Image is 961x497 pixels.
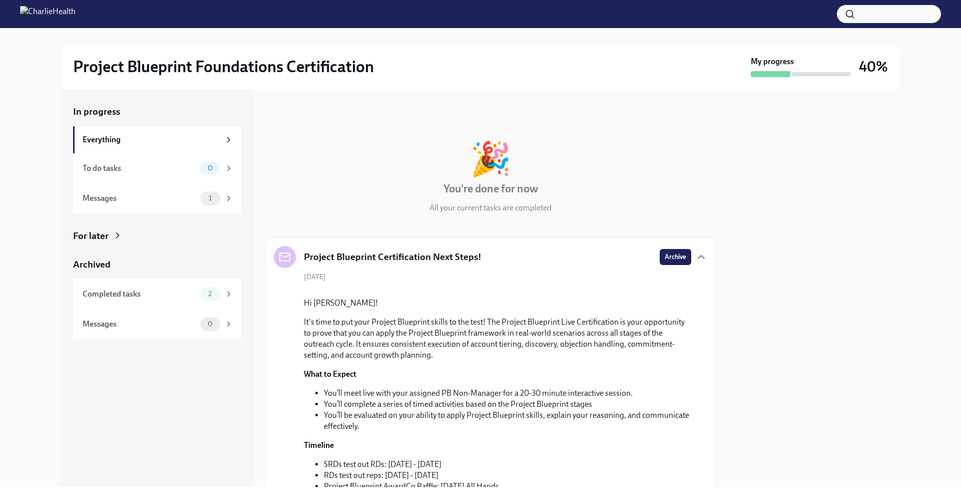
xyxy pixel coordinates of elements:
p: It's time to put your Project Blueprint skills to the test! The Project Blueprint Live Certificat... [304,317,691,361]
div: Messages [83,193,196,204]
span: [DATE] [304,272,326,282]
div: To do tasks [83,163,196,174]
strong: What to Expect [304,369,356,379]
h3: 40% [859,58,888,76]
h2: Project Blueprint Foundations Certification [73,57,374,77]
a: Everything [73,126,241,153]
button: Archive [660,249,691,265]
a: In progress [73,105,241,118]
strong: Timeline [304,440,334,450]
img: CharlieHealth [20,6,76,22]
li: Project Blueprint AwardCo Raffle: [DATE] All Hands [324,481,691,492]
a: Archived [73,258,241,271]
div: Completed tasks [83,289,196,300]
span: 1 [203,194,218,202]
a: Completed tasks2 [73,279,241,309]
h5: Project Blueprint Certification Next Steps! [304,251,482,264]
a: To do tasks0 [73,153,241,183]
div: Messages [83,319,196,330]
li: SRDs test out RDs: [DATE] - [DATE] [324,459,691,470]
strong: My progress [751,56,794,67]
li: You’ll meet live with your assigned PB Non-Manager for a 20-30 minute interactive session. [324,388,691,399]
span: Archive [665,252,686,262]
p: All your current tasks are completed [429,202,552,213]
a: For later [73,229,241,242]
div: 🎉 [470,142,511,175]
p: Hi [PERSON_NAME]! [304,298,691,309]
div: For later [73,229,109,242]
span: 0 [202,164,219,172]
li: RDs test out reps: [DATE] - [DATE] [324,470,691,481]
span: 0 [202,320,219,328]
span: 2 [202,290,218,298]
div: Everything [83,134,220,145]
li: You’ll complete a series of timed activities based on the Project Blueprint stages [324,399,691,410]
a: Messages0 [73,309,241,339]
li: You’ll be evaluated on your ability to apply Project Blueprint skills, explain your reasoning, an... [324,410,691,432]
div: In progress [265,105,312,118]
a: Messages1 [73,183,241,213]
h4: You're done for now [443,181,538,196]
